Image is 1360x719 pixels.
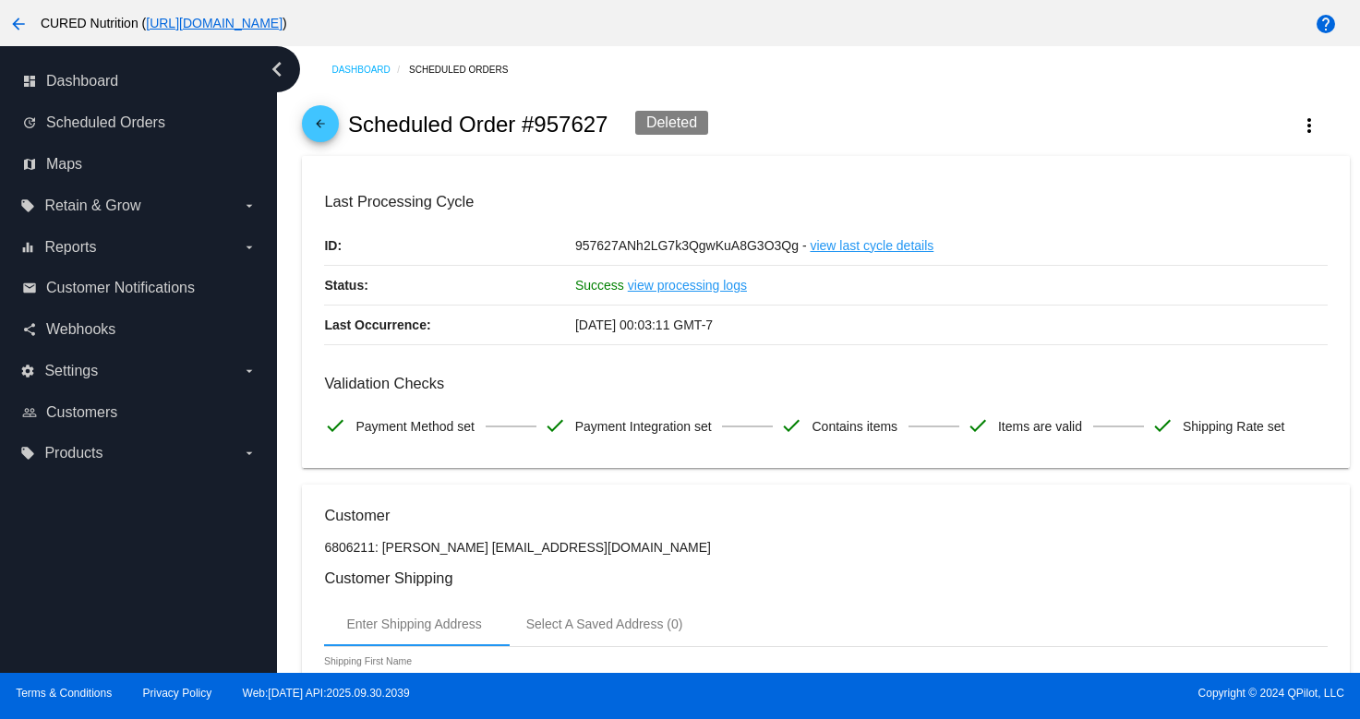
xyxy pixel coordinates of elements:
a: update Scheduled Orders [22,108,257,138]
a: Dashboard [331,55,409,84]
i: local_offer [20,446,35,461]
span: Webhooks [46,321,115,338]
span: Payment Integration set [575,407,712,446]
a: view processing logs [628,266,747,305]
p: 6806211: [PERSON_NAME] [EMAIL_ADDRESS][DOMAIN_NAME] [324,540,1327,555]
mat-icon: help [1315,13,1337,35]
input: Shipping First Name [324,673,490,688]
i: arrow_drop_down [242,446,257,461]
i: update [22,115,37,130]
mat-icon: arrow_back [7,13,30,35]
span: Shipping Rate set [1183,407,1285,446]
span: Customers [46,404,117,421]
div: Enter Shipping Address [346,617,481,631]
span: CURED Nutrition ( ) [41,16,287,30]
p: Status: [324,266,575,305]
i: dashboard [22,74,37,89]
i: arrow_drop_down [242,198,257,213]
h3: Validation Checks [324,375,1327,392]
a: map Maps [22,150,257,179]
span: Customer Notifications [46,280,195,296]
a: dashboard Dashboard [22,66,257,96]
div: Deleted [635,111,708,135]
span: Dashboard [46,73,118,90]
p: Last Occurrence: [324,306,575,344]
span: Reports [44,239,96,256]
span: Copyright © 2024 QPilot, LLC [696,687,1344,700]
span: Success [575,278,624,293]
span: Scheduled Orders [46,114,165,131]
mat-icon: more_vert [1298,114,1320,137]
i: chevron_left [262,54,292,84]
i: local_offer [20,198,35,213]
i: share [22,322,37,337]
mat-icon: check [1151,414,1173,437]
h3: Customer [324,507,1327,524]
mat-icon: arrow_back [309,117,331,139]
p: ID: [324,226,575,265]
h3: Customer Shipping [324,569,1327,587]
a: view last cycle details [810,226,933,265]
a: Terms & Conditions [16,687,112,700]
span: Items are valid [998,407,1082,446]
a: people_outline Customers [22,398,257,427]
i: equalizer [20,240,35,255]
div: Select A Saved Address (0) [526,617,683,631]
span: Maps [46,156,82,173]
mat-icon: check [780,414,802,437]
i: arrow_drop_down [242,240,257,255]
mat-icon: check [324,414,346,437]
a: share Webhooks [22,315,257,344]
i: email [22,281,37,295]
a: Scheduled Orders [409,55,524,84]
i: arrow_drop_down [242,364,257,378]
span: Contains items [812,407,897,446]
span: Products [44,445,102,461]
span: [DATE] 00:03:11 GMT-7 [575,318,713,332]
span: Settings [44,363,98,379]
i: people_outline [22,405,37,420]
a: [URL][DOMAIN_NAME] [146,16,283,30]
span: Payment Method set [355,407,474,446]
i: settings [20,364,35,378]
span: Retain & Grow [44,198,140,214]
h2: Scheduled Order #957627 [348,112,608,138]
span: 957627ANh2LG7k3QgwKuA8G3O3Qg - [575,238,807,253]
a: email Customer Notifications [22,273,257,303]
a: Privacy Policy [143,687,212,700]
mat-icon: check [544,414,566,437]
h3: Last Processing Cycle [324,193,1327,210]
i: map [22,157,37,172]
a: Web:[DATE] API:2025.09.30.2039 [243,687,410,700]
mat-icon: check [967,414,989,437]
